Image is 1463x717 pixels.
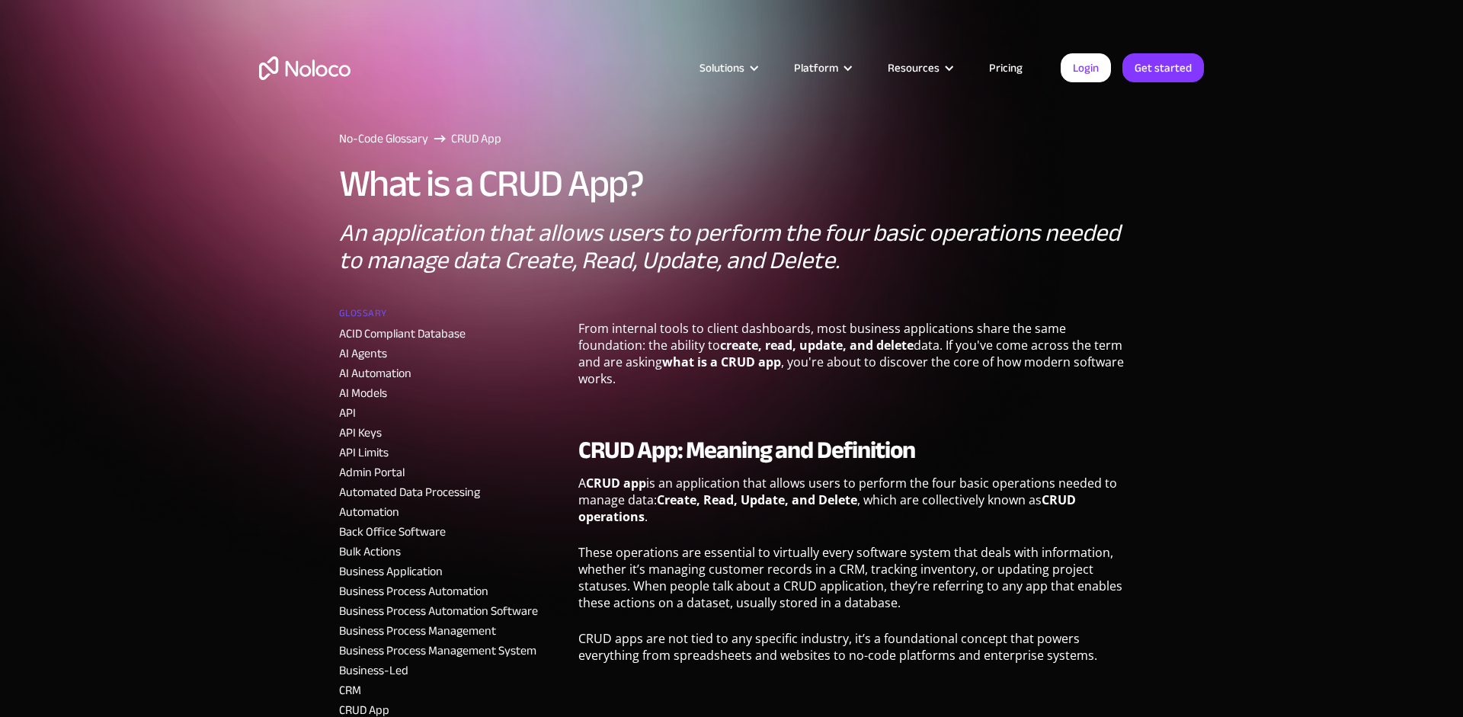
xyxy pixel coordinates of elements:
[578,320,1125,399] p: From internal tools to client dashboards, most business applications share the same foundation: t...
[339,639,536,662] a: Business Process Management System
[259,56,351,80] a: home
[339,520,446,543] a: Back Office Software
[578,427,915,473] strong: CRUD App: Meaning and Definition
[339,679,361,702] a: CRM
[339,402,356,424] a: API
[1122,53,1204,82] a: Get started
[339,382,387,405] a: AI Models
[339,540,401,563] a: Bulk Actions
[339,302,387,325] h2: Glossary
[339,600,538,623] a: Business Process Automation Software
[970,58,1042,78] a: Pricing
[869,58,970,78] div: Resources
[339,619,496,642] a: Business Process Management
[339,560,443,583] a: Business Application
[578,544,1125,623] p: These operations are essential to virtually every software system that deals with information, wh...
[794,58,838,78] div: Platform
[662,354,781,370] strong: what is a CRUD app
[339,342,387,365] a: AI Agents
[339,219,1125,274] p: An application that allows users to perform the four basic operations needed to manage data Creat...
[680,58,775,78] div: Solutions
[339,302,566,325] a: Glossary
[1061,53,1111,82] a: Login
[578,491,1076,525] strong: CRUD operations
[339,501,399,523] a: Automation
[339,580,488,603] a: Business Process Automation
[339,659,408,682] a: Business-Led
[339,322,466,345] a: ACID Compliant Database
[578,475,1125,536] p: A is an application that allows users to perform the four basic operations needed to manage data:...
[339,481,480,504] a: Automated Data Processing
[339,461,405,484] a: Admin Portal
[699,58,744,78] div: Solutions
[888,58,940,78] div: Resources
[720,337,914,354] strong: create, read, update, and delete
[775,58,869,78] div: Platform
[339,441,389,464] a: API Limits
[339,163,644,204] h1: What is a CRUD App?
[578,630,1125,675] p: CRUD apps are not tied to any specific industry, it’s a foundational concept that powers everythi...
[339,421,382,444] a: API Keys
[339,362,411,385] a: AI Automation
[586,475,646,491] strong: CRUD app
[657,491,857,508] strong: Create, Read, Update, and Delete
